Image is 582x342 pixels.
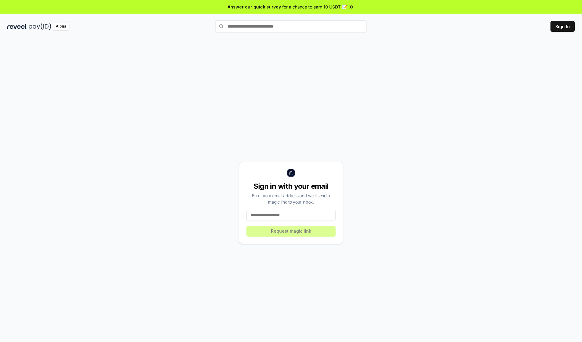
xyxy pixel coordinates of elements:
div: Enter your email address and we’ll send a magic link to your inbox. [246,192,336,205]
div: Sign in with your email [246,181,336,191]
img: logo_small [287,169,295,177]
img: reveel_dark [7,23,28,30]
span: Answer our quick survey [228,4,281,10]
div: Alpha [52,23,69,30]
button: Sign In [550,21,575,32]
span: for a chance to earn 10 USDT 📝 [282,4,347,10]
img: pay_id [29,23,51,30]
